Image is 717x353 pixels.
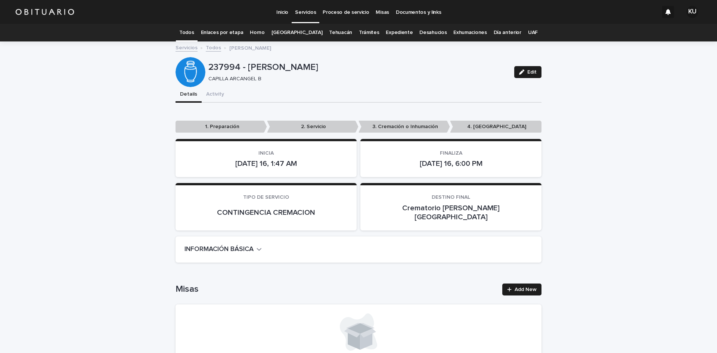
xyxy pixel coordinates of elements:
[258,151,274,156] span: INICIA
[329,24,352,41] a: Tehuacán
[686,6,698,18] div: KU
[202,87,229,103] button: Activity
[229,43,271,52] p: [PERSON_NAME]
[453,24,487,41] a: Exhumaciones
[184,245,254,254] h2: INFORMACIÓN BÁSICA
[206,43,221,52] a: Todos
[386,24,413,41] a: Expediente
[440,151,462,156] span: FINALIZA
[369,204,533,222] p: Crematorio [PERSON_NAME][GEOGRAPHIC_DATA]
[176,87,202,103] button: Details
[201,24,243,41] a: Enlaces por etapa
[369,159,533,168] p: [DATE] 16, 6:00 PM
[250,24,264,41] a: Horno
[15,4,75,19] img: HUM7g2VNRLqGMmR9WVqf
[208,62,508,73] p: 237994 - [PERSON_NAME]
[515,287,537,292] span: Add New
[243,195,289,200] span: TIPO DE SERVICIO
[184,159,348,168] p: [DATE] 16, 1:47 AM
[208,76,505,82] p: CAPILLA ARCANGEL B
[267,121,358,133] p: 2. Servicio
[176,284,498,295] h1: Misas
[514,66,541,78] button: Edit
[184,208,348,217] p: CONTINGENCIA CREMACION
[528,24,538,41] a: UAF
[271,24,323,41] a: [GEOGRAPHIC_DATA]
[502,284,541,295] a: Add New
[176,121,267,133] p: 1. Preparación
[184,245,262,254] button: INFORMACIÓN BÁSICA
[358,121,450,133] p: 3. Cremación o Inhumación
[179,24,194,41] a: Todos
[494,24,521,41] a: Día anterior
[527,69,537,75] span: Edit
[432,195,470,200] span: DESTINO FINAL
[450,121,541,133] p: 4. [GEOGRAPHIC_DATA]
[359,24,379,41] a: Trámites
[419,24,447,41] a: Desahucios
[176,43,198,52] a: Servicios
